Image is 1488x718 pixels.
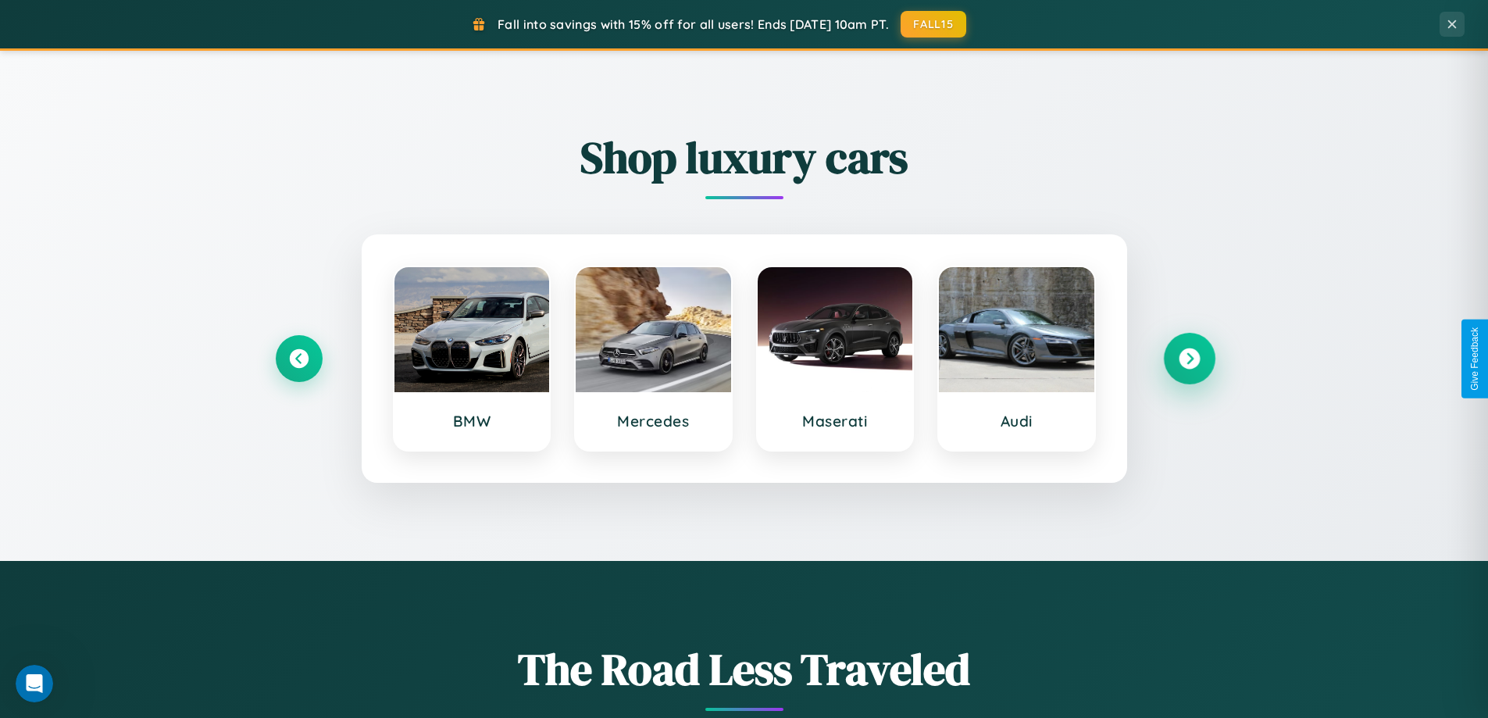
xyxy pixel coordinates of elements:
h3: Audi [955,412,1079,430]
button: FALL15 [901,11,966,38]
h3: Maserati [773,412,897,430]
h2: Shop luxury cars [276,127,1213,188]
h3: Mercedes [591,412,715,430]
span: Fall into savings with 15% off for all users! Ends [DATE] 10am PT. [498,16,889,32]
iframe: Intercom live chat [16,665,53,702]
h1: The Road Less Traveled [276,639,1213,699]
h3: BMW [410,412,534,430]
div: Give Feedback [1469,327,1480,391]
